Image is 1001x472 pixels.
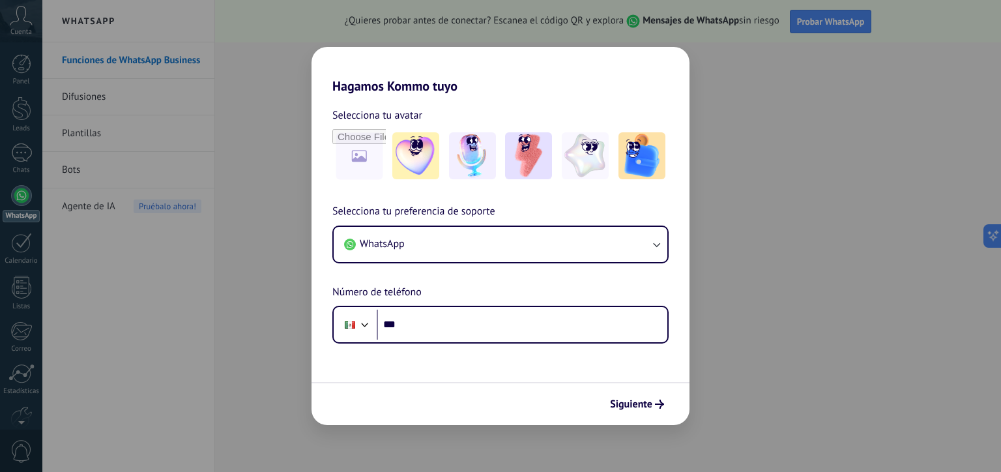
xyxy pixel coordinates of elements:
[338,311,362,338] div: Mexico: + 52
[604,393,670,415] button: Siguiente
[618,132,665,179] img: -5.jpeg
[334,227,667,262] button: WhatsApp
[360,237,405,250] span: WhatsApp
[562,132,609,179] img: -4.jpeg
[610,400,652,409] span: Siguiente
[312,47,689,94] h2: Hagamos Kommo tuyo
[449,132,496,179] img: -2.jpeg
[332,107,422,124] span: Selecciona tu avatar
[505,132,552,179] img: -3.jpeg
[332,203,495,220] span: Selecciona tu preferencia de soporte
[332,284,422,301] span: Número de teléfono
[392,132,439,179] img: -1.jpeg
